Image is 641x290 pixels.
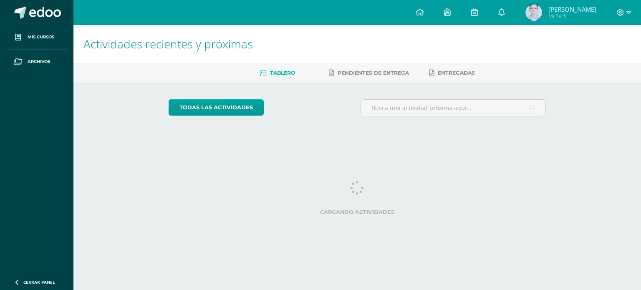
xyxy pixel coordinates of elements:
a: Archivos [7,50,67,74]
img: 840e47d4d182e438aac412ae8425ac5b.png [525,4,542,21]
label: Cargando actividades [169,209,546,215]
input: Busca una actividad próxima aquí... [361,100,546,116]
span: Archivos [28,58,50,65]
span: Tablero [270,70,295,76]
span: Actividades recientes y próximas [83,36,253,52]
span: Mi Perfil [548,13,596,20]
span: Entregadas [438,70,475,76]
span: Pendientes de entrega [338,70,409,76]
a: todas las Actividades [169,99,264,116]
span: Mis cursos [28,34,54,40]
a: Entregadas [429,66,475,80]
a: Mis cursos [7,25,67,50]
span: [PERSON_NAME] [548,5,596,13]
span: Cerrar panel [23,279,55,285]
a: Pendientes de entrega [329,66,409,80]
a: Tablero [260,66,295,80]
